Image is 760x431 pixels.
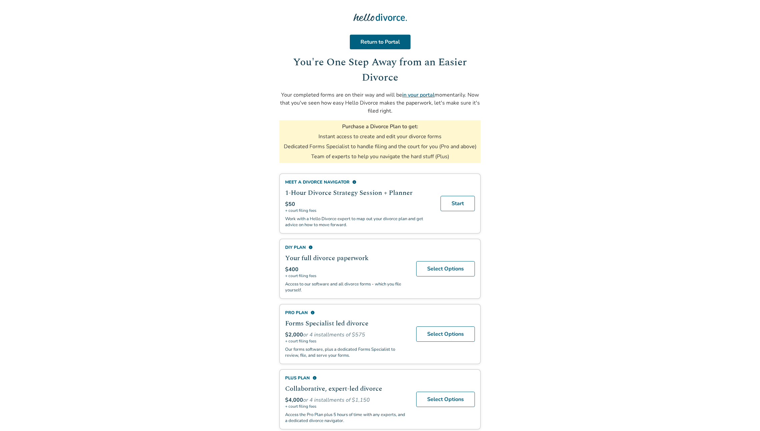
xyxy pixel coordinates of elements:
span: + court filing fees [285,273,408,278]
h1: You're One Step Away from an Easier Divorce [279,55,481,86]
span: $50 [285,201,295,208]
li: Team of experts to help you navigate the hard stuff (Plus) [311,153,449,160]
a: Start [441,196,475,211]
p: Your completed forms are on their way and will be momentarily. Now that you've seen how easy Hell... [279,91,481,115]
h2: Collaborative, expert-led divorce [285,384,408,394]
div: Meet a divorce navigator [285,179,433,185]
h2: 1-Hour Divorce Strategy Session + Planner [285,188,433,198]
div: Plus Plan [285,375,408,381]
span: + court filing fees [285,404,408,409]
li: Instant access to create and edit your divorce forms [318,133,442,140]
h2: Your full divorce paperwork [285,253,408,263]
span: $400 [285,266,298,273]
a: Select Options [416,392,475,407]
a: Return to Portal [350,35,411,49]
a: Select Options [416,261,475,276]
span: + court filing fees [285,208,433,213]
img: Hello Divorce Logo [353,11,407,24]
p: Work with a Hello Divorce expert to map out your divorce plan and get advice on how to move forward. [285,216,433,228]
span: $4,000 [285,396,303,404]
span: $2,000 [285,331,303,338]
div: or 4 installments of $575 [285,331,408,338]
div: or 4 installments of $1,150 [285,396,408,404]
span: + court filing fees [285,338,408,344]
span: info [310,310,315,315]
h2: Forms Specialist led divorce [285,318,408,328]
a: in your portal [402,91,435,99]
p: Our forms software, plus a dedicated Forms Specialist to review, file, and serve your forms. [285,346,408,358]
div: Pro Plan [285,310,408,316]
span: info [308,245,313,249]
p: Access to our software and all divorce forms - which you file yourself. [285,281,408,293]
div: DIY Plan [285,244,408,250]
li: Dedicated Forms Specialist to handle filing and the court for you (Pro and above) [284,143,477,150]
span: info [312,376,317,380]
p: Access the Pro Plan plus 5 hours of time with any experts, and a dedicated divorce navigator. [285,412,408,424]
a: Select Options [416,326,475,342]
h3: Purchase a Divorce Plan to get: [342,123,418,130]
span: info [352,180,356,184]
